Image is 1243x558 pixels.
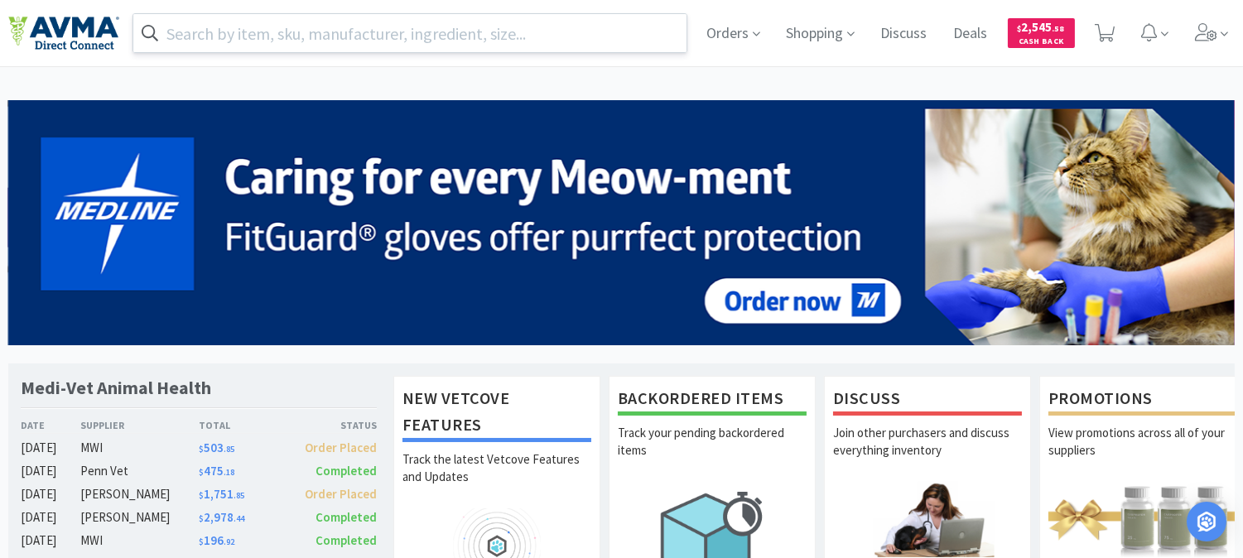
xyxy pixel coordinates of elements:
span: . 85 [224,444,234,455]
span: Completed [316,463,377,479]
span: Completed [316,509,377,525]
div: Date [21,417,80,433]
div: [DATE] [21,531,80,551]
span: $ [199,513,204,524]
span: . 85 [234,490,244,501]
span: 196 [199,532,234,548]
a: Deals [947,26,995,41]
span: . 58 [1053,23,1065,34]
img: hero_promotions.png [1048,482,1237,557]
span: $ [199,490,204,501]
h1: Promotions [1048,385,1237,416]
span: Completed [316,532,377,548]
div: MWI [80,438,199,458]
h1: New Vetcove Features [402,385,591,442]
a: [DATE]MWI$503.85Order Placed [21,438,377,458]
p: Track the latest Vetcove Features and Updates [402,450,591,508]
span: . 92 [224,536,234,547]
span: $ [1018,23,1022,34]
a: [DATE][PERSON_NAME]$2,978.44Completed [21,507,377,527]
span: Order Placed [305,440,377,455]
span: $ [199,536,204,547]
h1: Backordered Items [618,385,807,416]
a: [DATE][PERSON_NAME]$1,751.85Order Placed [21,484,377,504]
div: Penn Vet [80,461,199,481]
div: Supplier [80,417,199,433]
img: 5b85490d2c9a43ef9873369d65f5cc4c_481.png [8,100,1235,345]
img: e4e33dab9f054f5782a47901c742baa9_102.png [8,16,119,51]
div: Open Intercom Messenger [1187,502,1226,541]
span: . 18 [224,467,234,478]
span: Cash Back [1018,37,1065,48]
div: Total [199,417,288,433]
a: [DATE]Penn Vet$475.18Completed [21,461,377,481]
span: 2,978 [199,509,244,525]
div: [DATE] [21,507,80,527]
h1: Discuss [833,385,1022,416]
a: [DATE]MWI$196.92Completed [21,531,377,551]
div: Status [287,417,377,433]
input: Search by item, sku, manufacturer, ingredient, size... [133,14,687,52]
span: 1,751 [199,486,244,502]
div: [DATE] [21,484,80,504]
div: [PERSON_NAME] [80,507,199,527]
p: Join other purchasers and discuss everything inventory [833,424,1022,482]
span: Order Placed [305,486,377,502]
div: [DATE] [21,461,80,481]
div: [PERSON_NAME] [80,484,199,504]
span: $ [199,444,204,455]
div: [DATE] [21,438,80,458]
span: 503 [199,440,234,455]
span: . 44 [234,513,244,524]
a: Discuss [874,26,934,41]
span: 2,545 [1018,19,1065,35]
span: 475 [199,463,234,479]
div: MWI [80,531,199,551]
span: $ [199,467,204,478]
p: View promotions across all of your suppliers [1048,424,1237,482]
img: hero_discuss.png [833,482,1022,557]
a: $2,545.58Cash Back [1008,11,1075,55]
p: Track your pending backordered items [618,424,807,482]
h1: Medi-Vet Animal Health [21,376,211,400]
